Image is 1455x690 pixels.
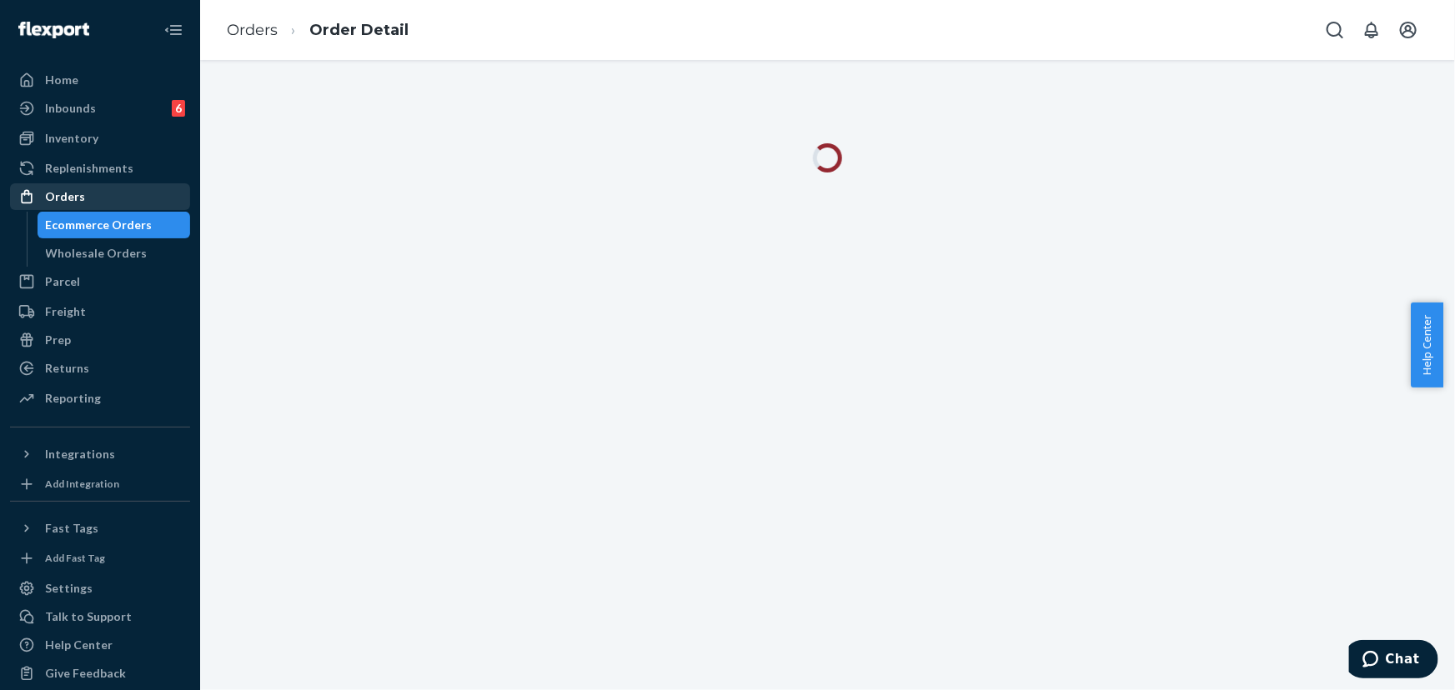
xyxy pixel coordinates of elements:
[38,212,191,238] a: Ecommerce Orders
[45,551,105,565] div: Add Fast Tag
[309,21,409,39] a: Order Detail
[46,217,153,233] div: Ecommerce Orders
[1411,302,1443,387] button: Help Center
[38,240,191,267] a: Wholesale Orders
[172,100,185,117] div: 6
[10,67,190,93] a: Home
[1355,13,1388,47] button: Open notifications
[10,660,190,687] button: Give Feedback
[10,95,190,122] a: Inbounds6
[10,355,190,382] a: Returns
[10,548,190,568] a: Add Fast Tag
[45,580,93,597] div: Settings
[45,665,126,682] div: Give Feedback
[45,608,132,625] div: Talk to Support
[1318,13,1352,47] button: Open Search Box
[10,441,190,467] button: Integrations
[10,385,190,412] a: Reporting
[45,360,89,377] div: Returns
[45,520,98,537] div: Fast Tags
[10,474,190,494] a: Add Integration
[1392,13,1425,47] button: Open account menu
[45,72,78,88] div: Home
[45,100,96,117] div: Inbounds
[45,303,86,320] div: Freight
[10,183,190,210] a: Orders
[45,273,80,290] div: Parcel
[10,155,190,182] a: Replenishments
[45,477,119,491] div: Add Integration
[45,332,71,348] div: Prep
[10,575,190,602] a: Settings
[45,130,98,147] div: Inventory
[10,268,190,295] a: Parcel
[157,13,190,47] button: Close Navigation
[45,637,113,653] div: Help Center
[10,603,190,630] button: Talk to Support
[45,188,85,205] div: Orders
[10,125,190,152] a: Inventory
[10,632,190,658] a: Help Center
[46,245,148,262] div: Wholesale Orders
[10,515,190,542] button: Fast Tags
[10,327,190,353] a: Prep
[1349,640,1438,682] iframe: Opens a widget where you can chat to one of our agents
[45,160,133,177] div: Replenishments
[213,6,422,55] ol: breadcrumbs
[18,22,89,38] img: Flexport logo
[10,298,190,325] a: Freight
[227,21,278,39] a: Orders
[45,390,101,407] div: Reporting
[45,446,115,462] div: Integrations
